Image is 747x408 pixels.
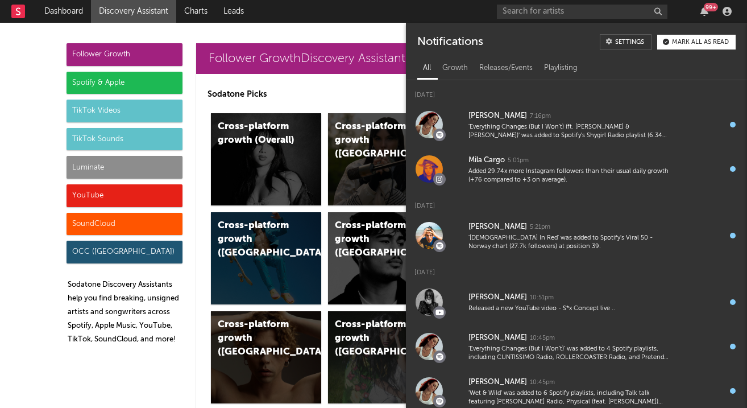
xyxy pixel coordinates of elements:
[328,311,438,403] a: Cross-platform growth ([GEOGRAPHIC_DATA])
[468,220,527,234] div: [PERSON_NAME]
[406,213,747,258] a: [PERSON_NAME]5:21pm'[DEMOGRAPHIC_DATA] In Red' was added to Spotify's Viral 50 - Norway chart (27...
[218,120,295,147] div: Cross-platform growth (Overall)
[211,311,321,403] a: Cross-platform growth ([GEOGRAPHIC_DATA])
[67,241,182,263] div: OCC ([GEOGRAPHIC_DATA])
[67,213,182,236] div: SoundCloud
[406,258,747,280] div: [DATE]
[468,109,527,123] div: [PERSON_NAME]
[468,389,669,407] div: 'Wet & Wild' was added to 6 Spotify playlists, including Talk talk featuring [PERSON_NAME] Radio,...
[335,219,412,260] div: Cross-platform growth ([GEOGRAPHIC_DATA])
[530,378,555,387] div: 10:45pm
[530,112,551,121] div: 7:16pm
[538,59,583,78] div: Playlisting
[468,331,527,345] div: [PERSON_NAME]
[67,184,182,207] div: YouTube
[417,59,437,78] div: All
[672,39,729,46] div: Mark all as read
[468,376,527,389] div: [PERSON_NAME]
[218,318,295,359] div: Cross-platform growth ([GEOGRAPHIC_DATA])
[704,3,718,11] div: 99 +
[468,345,669,362] div: 'Everything Changes (But I Won't)' was added to 4 Spotify playlists, including CUNTISSIMO Radio, ...
[508,156,529,165] div: 5:01pm
[68,278,182,347] p: Sodatone Discovery Assistants help you find breaking, unsigned artists and songwriters across Spo...
[530,294,554,302] div: 10:51pm
[474,59,538,78] div: Releases/Events
[615,39,644,46] div: Settings
[67,128,182,151] div: TikTok Sounds
[218,219,295,260] div: Cross-platform growth ([GEOGRAPHIC_DATA])
[406,80,747,102] div: [DATE]
[530,334,555,343] div: 10:45pm
[530,223,550,232] div: 5:21pm
[335,120,412,161] div: Cross-platform growth ([GEOGRAPHIC_DATA])
[328,113,438,205] a: Cross-platform growth ([GEOGRAPHIC_DATA])
[335,318,412,359] div: Cross-platform growth ([GEOGRAPHIC_DATA])
[417,34,483,50] div: Notifications
[196,43,687,74] a: Follower GrowthDiscovery Assistant
[468,123,669,141] div: 'Everything Changes (But I Won't) (ft. [PERSON_NAME] & [PERSON_NAME])' was added to Spotify's Shy...
[328,212,438,304] a: Cross-platform growth ([GEOGRAPHIC_DATA])
[657,35,736,50] button: Mark all as read
[67,156,182,179] div: Luminate
[600,34,651,50] a: Settings
[406,191,747,213] div: [DATE]
[67,72,182,94] div: Spotify & Apple
[468,304,669,313] div: Released a new YouTube video - S*x Concept live ..
[406,280,747,324] a: [PERSON_NAME]10:51pmReleased a new YouTube video - S*x Concept live ..
[208,88,676,101] p: Sodatone Picks
[700,7,708,16] button: 99+
[211,212,321,304] a: Cross-platform growth ([GEOGRAPHIC_DATA])
[67,43,182,66] div: Follower Growth
[437,59,474,78] div: Growth
[406,147,747,191] a: Mila Cargo5:01pmAdded 29.74x more Instagram followers than their usual daily growth (+76 compared...
[211,113,321,205] a: Cross-platform growth (Overall)
[67,100,182,122] div: TikTok Videos
[468,291,527,304] div: [PERSON_NAME]
[468,154,505,167] div: Mila Cargo
[468,234,669,252] div: '[DEMOGRAPHIC_DATA] In Red' was added to Spotify's Viral 50 - Norway chart (27.7k followers) at p...
[406,102,747,147] a: [PERSON_NAME]7:16pm'Everything Changes (But I Won't) (ft. [PERSON_NAME] & [PERSON_NAME])' was add...
[497,5,667,19] input: Search for artists
[468,167,669,185] div: Added 29.74x more Instagram followers than their usual daily growth (+76 compared to +3 on average).
[406,324,747,369] a: [PERSON_NAME]10:45pm'Everything Changes (But I Won't)' was added to 4 Spotify playlists, includin...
